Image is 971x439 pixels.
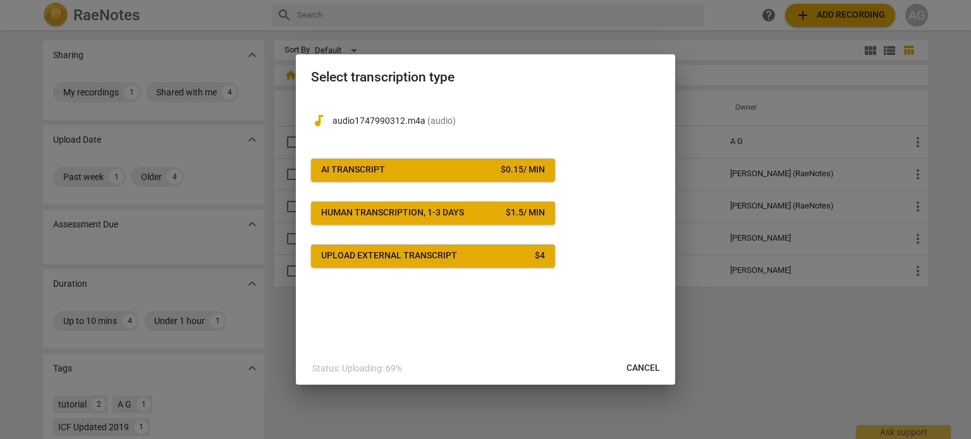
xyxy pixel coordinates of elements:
[311,113,326,128] span: audiotrack
[311,201,555,224] button: Human transcription, 1-3 days$1.5/ min
[626,362,660,375] span: Cancel
[506,207,545,219] div: $ 1.5 / min
[321,250,457,262] div: Upload external transcript
[333,114,660,128] p: audio1747990312.m4a(audio)
[312,362,402,375] p: Status: Uploading: 69%
[535,250,545,262] div: $ 4
[311,244,555,267] button: Upload external transcript$4
[616,357,670,380] button: Cancel
[321,164,385,176] div: AI Transcript
[427,116,456,126] span: ( audio )
[321,207,464,219] div: Human transcription, 1-3 days
[311,159,555,181] button: AI Transcript$0.15/ min
[501,164,545,176] div: $ 0.15 / min
[311,69,660,85] h2: Select transcription type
